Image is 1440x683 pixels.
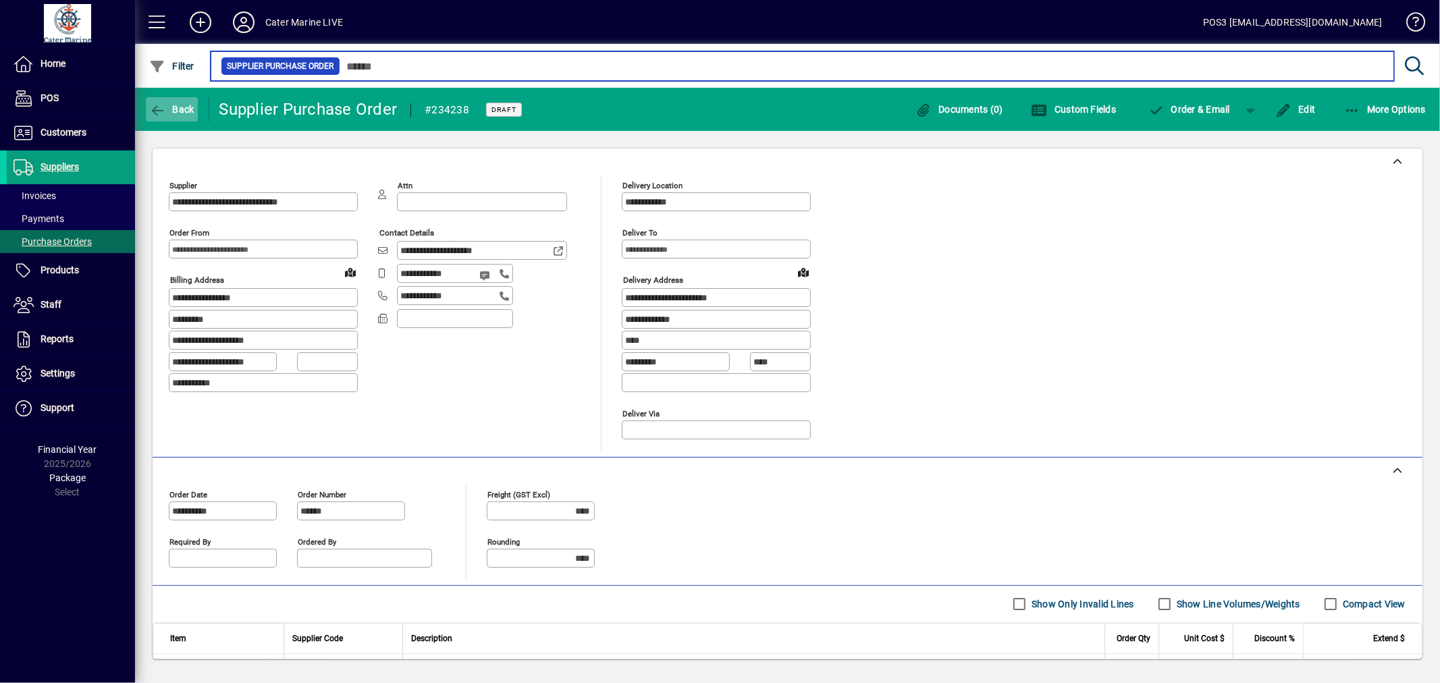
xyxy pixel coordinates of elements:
[169,228,209,238] mat-label: Order from
[793,261,814,283] a: View on map
[38,444,97,455] span: Financial Year
[1184,631,1225,646] span: Unit Cost $
[1272,97,1319,121] button: Edit
[41,265,79,275] span: Products
[41,92,59,103] span: POS
[7,207,135,230] a: Payments
[7,47,135,81] a: Home
[284,654,402,681] td: 5844397/YSC033
[487,537,520,546] mat-label: Rounding
[470,259,502,292] button: Send SMS
[292,631,343,646] span: Supplier Code
[1117,631,1150,646] span: Order Qty
[1340,597,1406,611] label: Compact View
[265,11,343,33] div: Cater Marine LIVE
[1032,104,1117,115] span: Custom Fields
[912,97,1007,121] button: Documents (0)
[146,97,198,121] button: Back
[622,228,658,238] mat-label: Deliver To
[169,489,207,499] mat-label: Order date
[491,105,516,114] span: Draft
[1396,3,1423,47] a: Knowledge Base
[1203,11,1383,33] div: POS3 [EMAIL_ADDRESS][DOMAIN_NAME]
[487,489,550,499] mat-label: Freight (GST excl)
[170,631,186,646] span: Item
[41,402,74,413] span: Support
[7,82,135,115] a: POS
[7,391,135,425] a: Support
[1344,104,1426,115] span: More Options
[7,254,135,288] a: Products
[298,489,346,499] mat-label: Order number
[7,230,135,253] a: Purchase Orders
[7,184,135,207] a: Invoices
[41,58,65,69] span: Home
[622,181,683,190] mat-label: Delivery Location
[227,59,334,73] span: Supplier Purchase Order
[915,104,1003,115] span: Documents (0)
[7,357,135,391] a: Settings
[41,333,74,344] span: Reports
[1373,631,1405,646] span: Extend $
[14,190,56,201] span: Invoices
[169,181,197,190] mat-label: Supplier
[146,54,198,78] button: Filter
[1158,654,1233,681] td: 59.1500
[1141,97,1237,121] button: Order & Email
[222,10,265,34] button: Profile
[7,323,135,356] a: Reports
[41,299,61,310] span: Staff
[149,104,194,115] span: Back
[41,368,75,379] span: Settings
[1104,654,1158,681] td: 1.0000
[149,61,194,72] span: Filter
[49,472,86,483] span: Package
[1254,631,1295,646] span: Discount %
[1028,97,1120,121] button: Custom Fields
[425,99,469,121] div: #234238
[1303,654,1422,681] td: 59.15
[14,213,64,224] span: Payments
[398,181,412,190] mat-label: Attn
[14,236,92,247] span: Purchase Orders
[1341,97,1430,121] button: More Options
[1275,104,1316,115] span: Edit
[41,127,86,138] span: Customers
[7,288,135,322] a: Staff
[298,537,336,546] mat-label: Ordered by
[622,408,660,418] mat-label: Deliver via
[340,261,361,283] a: View on map
[411,631,452,646] span: Description
[41,161,79,172] span: Suppliers
[135,97,209,121] app-page-header-button: Back
[1233,654,1303,681] td: 0.00
[1174,597,1300,611] label: Show Line Volumes/Weights
[1148,104,1230,115] span: Order & Email
[179,10,222,34] button: Add
[7,116,135,150] a: Customers
[219,99,398,120] div: Supplier Purchase Order
[169,537,211,546] mat-label: Required by
[1029,597,1134,611] label: Show Only Invalid Lines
